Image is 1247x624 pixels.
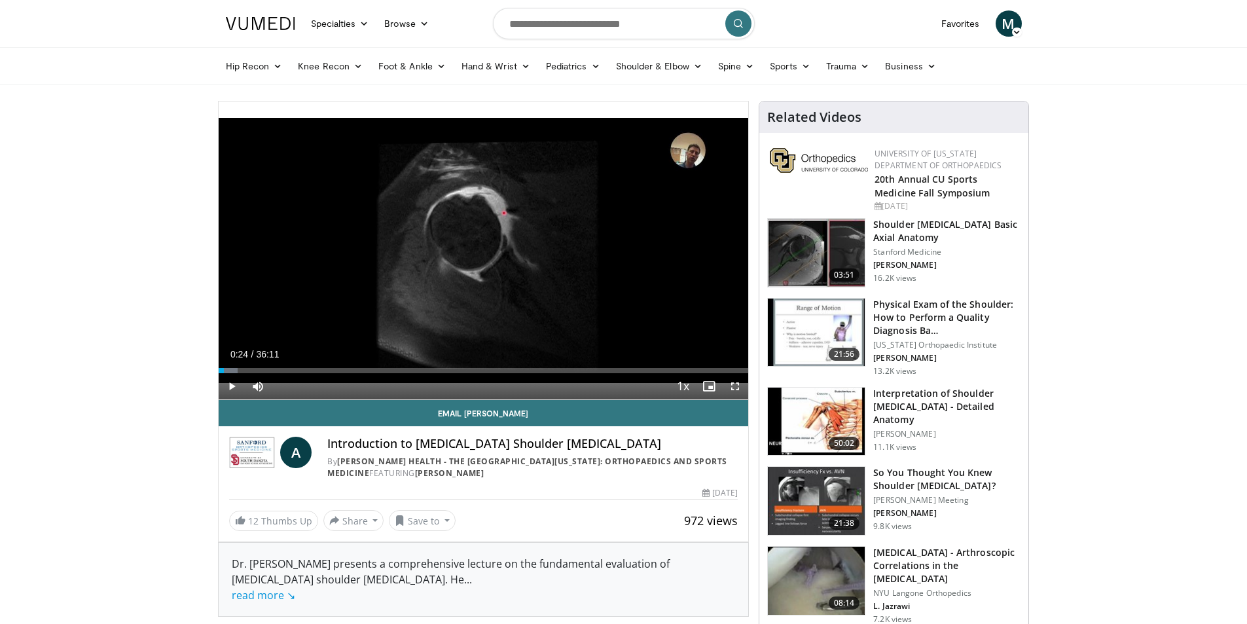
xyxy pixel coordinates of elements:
button: Play [219,373,245,399]
a: 21:56 Physical Exam of the Shoulder: How to Perform a Quality Diagnosis Ba… [US_STATE] Orthopaedi... [767,298,1021,376]
div: [DATE] [702,487,738,499]
h3: So You Thought You Knew Shoulder [MEDICAL_DATA]? [873,466,1021,492]
a: 12 Thumbs Up [229,511,318,531]
a: Shoulder & Elbow [608,53,710,79]
p: 11.1K views [873,442,916,452]
a: 21:38 So You Thought You Knew Shoulder [MEDICAL_DATA]? [PERSON_NAME] Meeting [PERSON_NAME] 9.8K v... [767,466,1021,536]
a: [PERSON_NAME] Health - The [GEOGRAPHIC_DATA][US_STATE]: Orthopaedics and Sports Medicine [327,456,727,479]
div: Dr. [PERSON_NAME] presents a comprehensive lecture on the fundamental evaluation of [MEDICAL_DATA... [232,556,736,603]
h3: Physical Exam of the Shoulder: How to Perform a Quality Diagnosis Ba… [873,298,1021,337]
button: Playback Rate [670,373,696,399]
p: 16.2K views [873,273,916,284]
span: 12 [248,515,259,527]
a: Hip Recon [218,53,291,79]
a: 50:02 Interpretation of Shoulder [MEDICAL_DATA] - Detailed Anatomy [PERSON_NAME] 11.1K views [767,387,1021,456]
input: Search topics, interventions [493,8,755,39]
p: [PERSON_NAME] [873,508,1021,519]
a: M [996,10,1022,37]
h3: Shoulder [MEDICAL_DATA] Basic Axial Anatomy [873,218,1021,244]
span: 50:02 [829,437,860,450]
a: Knee Recon [290,53,370,79]
a: Browse [376,10,437,37]
a: Email [PERSON_NAME] [219,400,749,426]
button: Save to [389,510,456,531]
span: / [251,349,254,359]
span: 21:56 [829,348,860,361]
a: Business [877,53,944,79]
img: VuMedi Logo [226,17,295,30]
img: ec663772-d786-4d44-ad01-f90553f64265.150x105_q85_crop-smart_upscale.jpg [768,299,865,367]
p: Stanford Medicine [873,247,1021,257]
p: L. Jazrawi [873,601,1021,612]
a: Foot & Ankle [370,53,454,79]
p: NYU Langone Orthopedics [873,588,1021,598]
a: Specialties [303,10,377,37]
a: Trauma [818,53,878,79]
a: University of [US_STATE] Department of Orthopaedics [875,148,1002,171]
a: 03:51 Shoulder [MEDICAL_DATA] Basic Axial Anatomy Stanford Medicine [PERSON_NAME] 16.2K views [767,218,1021,287]
span: 0:24 [230,349,248,359]
div: Progress Bar [219,368,749,373]
button: Fullscreen [722,373,748,399]
img: Sanford Health - The University of South Dakota School of Medicine: Orthopaedics and Sports Medicine [229,437,276,468]
button: Share [323,510,384,531]
img: mri_correlation_1.png.150x105_q85_crop-smart_upscale.jpg [768,547,865,615]
a: Favorites [933,10,988,37]
a: Hand & Wrist [454,53,538,79]
span: 08:14 [829,596,860,610]
a: 20th Annual CU Sports Medicine Fall Symposium [875,173,990,199]
p: [PERSON_NAME] [873,260,1021,270]
a: A [280,437,312,468]
img: 843da3bf-65ba-4ef1-b378-e6073ff3724a.150x105_q85_crop-smart_upscale.jpg [768,219,865,287]
h3: Interpretation of Shoulder [MEDICAL_DATA] - Detailed Anatomy [873,387,1021,426]
h3: [MEDICAL_DATA] - Arthroscopic Correlations in the [MEDICAL_DATA] [873,546,1021,585]
span: 36:11 [256,349,279,359]
img: 355603a8-37da-49b6-856f-e00d7e9307d3.png.150x105_q85_autocrop_double_scale_upscale_version-0.2.png [770,148,868,173]
a: [PERSON_NAME] [415,468,484,479]
button: Enable picture-in-picture mode [696,373,722,399]
span: 21:38 [829,517,860,530]
div: [DATE] [875,200,1018,212]
button: Mute [245,373,271,399]
a: Pediatrics [538,53,608,79]
a: read more ↘ [232,588,295,602]
p: [PERSON_NAME] [873,353,1021,363]
span: ... [232,572,472,602]
h4: Related Videos [767,109,861,125]
div: By FEATURING [327,456,738,479]
span: 03:51 [829,268,860,282]
img: b344877d-e8e2-41e4-9927-e77118ec7d9d.150x105_q85_crop-smart_upscale.jpg [768,388,865,456]
p: [US_STATE] Orthopaedic Institute [873,340,1021,350]
a: Spine [710,53,762,79]
a: Sports [762,53,818,79]
video-js: Video Player [219,101,749,400]
h4: Introduction to [MEDICAL_DATA] Shoulder [MEDICAL_DATA] [327,437,738,451]
img: 2e61534f-2f66-4c4f-9b14-2c5f2cca558f.150x105_q85_crop-smart_upscale.jpg [768,467,865,535]
span: 972 views [684,513,738,528]
p: [PERSON_NAME] Meeting [873,495,1021,505]
p: [PERSON_NAME] [873,429,1021,439]
p: 13.2K views [873,366,916,376]
p: 9.8K views [873,521,912,532]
